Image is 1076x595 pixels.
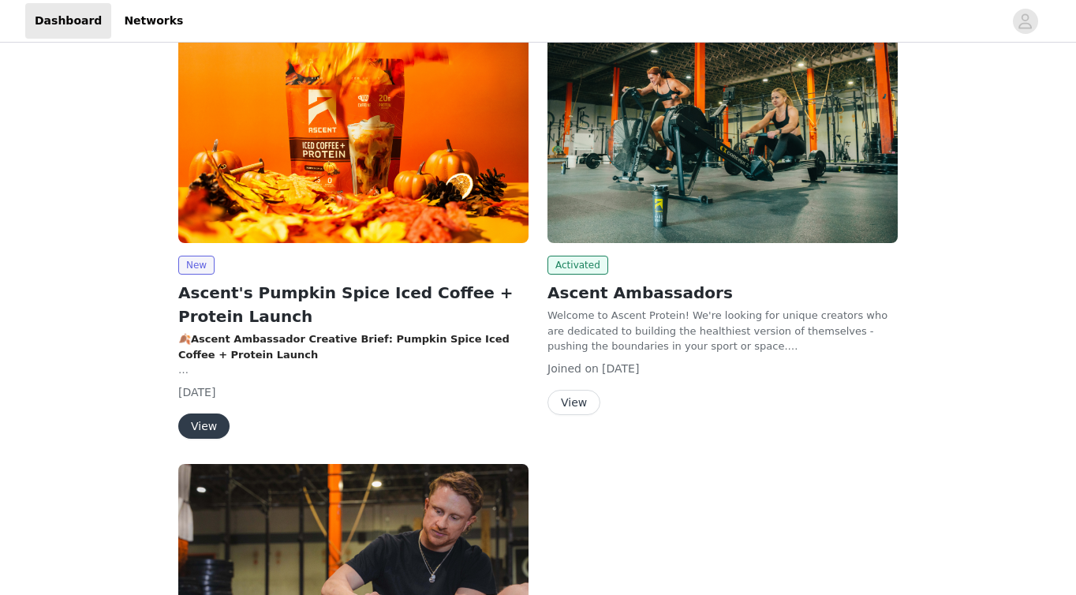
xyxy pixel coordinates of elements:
[547,281,898,305] h2: Ascent Ambassadors
[547,390,600,415] button: View
[1018,9,1033,34] div: avatar
[178,256,215,275] span: New
[25,3,111,39] a: Dashboard
[547,362,599,375] span: Joined on
[178,331,529,362] h3: 🍂
[547,256,608,275] span: Activated
[547,308,898,354] p: Welcome to Ascent Protein! We're looking for unique creators who are dedicated to building the he...
[178,386,215,399] span: [DATE]
[178,414,230,439] button: View
[178,421,230,432] a: View
[178,281,529,328] h2: Ascent's Pumpkin Spice Iced Coffee + Protein Launch
[114,3,192,39] a: Networks
[178,333,510,361] strong: Ascent Ambassador Creative Brief: Pumpkin Spice Iced Coffee + Protein Launch
[602,362,639,375] span: [DATE]
[547,397,600,409] a: View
